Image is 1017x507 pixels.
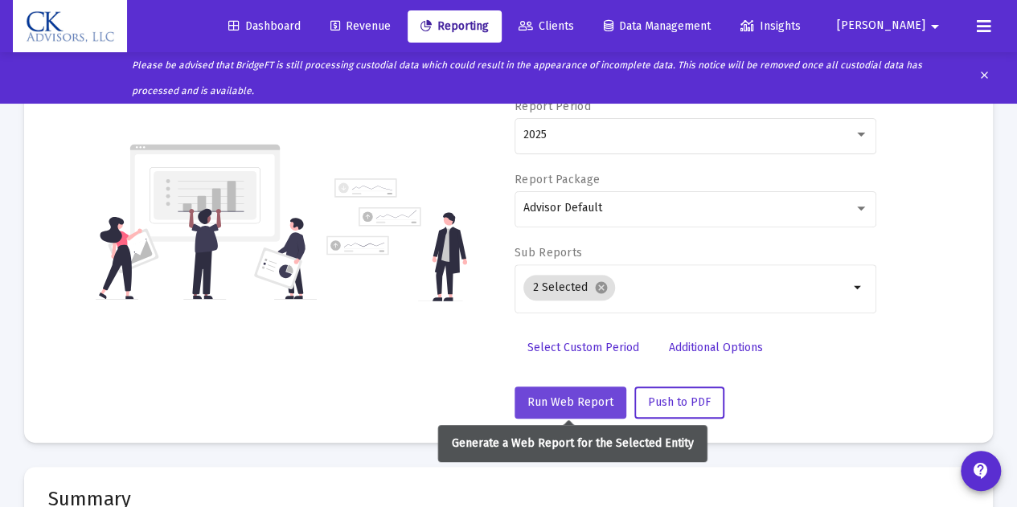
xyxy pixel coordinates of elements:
label: Sub Reports [515,246,582,260]
mat-icon: arrow_drop_down [925,10,945,43]
button: Run Web Report [515,386,626,419]
mat-icon: clear [978,66,990,90]
mat-chip-list: Selection [523,272,849,304]
span: Advisor Default [523,201,602,215]
label: Report Package [515,173,600,186]
span: Additional Options [669,341,763,354]
mat-icon: arrow_drop_down [849,278,868,297]
a: Reporting [408,10,502,43]
button: [PERSON_NAME] [818,10,964,42]
mat-chip: 2 Selected [523,275,615,301]
a: Data Management [591,10,724,43]
span: Insights [740,19,801,33]
span: Reporting [420,19,489,33]
span: Revenue [330,19,391,33]
mat-icon: contact_support [971,461,990,480]
a: Dashboard [215,10,314,43]
a: Clients [506,10,587,43]
a: Revenue [318,10,404,43]
span: Run Web Report [527,395,613,409]
span: Push to PDF [648,395,711,409]
mat-card-title: Summary [48,491,969,507]
img: Dashboard [25,10,115,43]
label: Report Period [515,100,591,113]
span: Dashboard [228,19,301,33]
span: Clients [519,19,574,33]
button: Push to PDF [634,386,724,419]
span: Select Custom Period [527,341,639,354]
i: Please be advised that BridgeFT is still processing custodial data which could result in the appe... [132,59,922,96]
span: 2025 [523,128,547,141]
mat-icon: cancel [594,280,609,295]
a: Insights [728,10,814,43]
span: [PERSON_NAME] [837,19,925,33]
img: reporting [96,142,317,301]
span: Data Management [604,19,711,33]
img: reporting-alt [326,178,467,301]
